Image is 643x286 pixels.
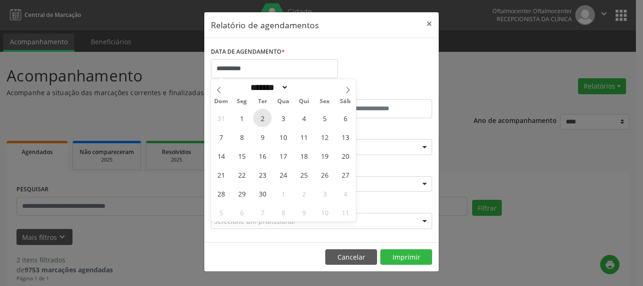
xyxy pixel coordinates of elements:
[295,147,313,165] span: Setembro 18, 2025
[253,109,272,127] span: Setembro 2, 2025
[295,184,313,203] span: Outubro 2, 2025
[336,109,354,127] span: Setembro 6, 2025
[336,203,354,221] span: Outubro 11, 2025
[253,128,272,146] span: Setembro 9, 2025
[212,128,230,146] span: Setembro 7, 2025
[315,184,334,203] span: Outubro 3, 2025
[211,45,285,59] label: DATA DE AGENDAMENTO
[212,147,230,165] span: Setembro 14, 2025
[314,98,335,105] span: Sex
[336,147,354,165] span: Setembro 20, 2025
[336,128,354,146] span: Setembro 13, 2025
[274,203,292,221] span: Outubro 8, 2025
[295,165,313,184] span: Setembro 25, 2025
[315,109,334,127] span: Setembro 5, 2025
[289,82,320,92] input: Year
[274,128,292,146] span: Setembro 10, 2025
[315,147,334,165] span: Setembro 19, 2025
[253,165,272,184] span: Setembro 23, 2025
[324,85,432,99] label: ATÉ
[380,249,432,265] button: Imprimir
[325,249,377,265] button: Cancelar
[212,165,230,184] span: Setembro 21, 2025
[233,128,251,146] span: Setembro 8, 2025
[212,184,230,203] span: Setembro 28, 2025
[274,109,292,127] span: Setembro 3, 2025
[336,165,354,184] span: Setembro 27, 2025
[295,203,313,221] span: Outubro 9, 2025
[253,184,272,203] span: Setembro 30, 2025
[315,203,334,221] span: Outubro 10, 2025
[233,184,251,203] span: Setembro 29, 2025
[233,109,251,127] span: Setembro 1, 2025
[335,98,356,105] span: Sáb
[315,165,334,184] span: Setembro 26, 2025
[247,82,289,92] select: Month
[273,98,294,105] span: Qua
[233,203,251,221] span: Outubro 6, 2025
[274,165,292,184] span: Setembro 24, 2025
[294,98,314,105] span: Qui
[211,98,232,105] span: Dom
[211,19,319,31] h5: Relatório de agendamentos
[253,147,272,165] span: Setembro 16, 2025
[252,98,273,105] span: Ter
[232,98,252,105] span: Seg
[336,184,354,203] span: Outubro 4, 2025
[233,165,251,184] span: Setembro 22, 2025
[212,109,230,127] span: Agosto 31, 2025
[274,147,292,165] span: Setembro 17, 2025
[214,216,295,226] span: Selecione um profissional
[315,128,334,146] span: Setembro 12, 2025
[274,184,292,203] span: Outubro 1, 2025
[295,128,313,146] span: Setembro 11, 2025
[233,147,251,165] span: Setembro 15, 2025
[295,109,313,127] span: Setembro 4, 2025
[212,203,230,221] span: Outubro 5, 2025
[253,203,272,221] span: Outubro 7, 2025
[420,12,439,35] button: Close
